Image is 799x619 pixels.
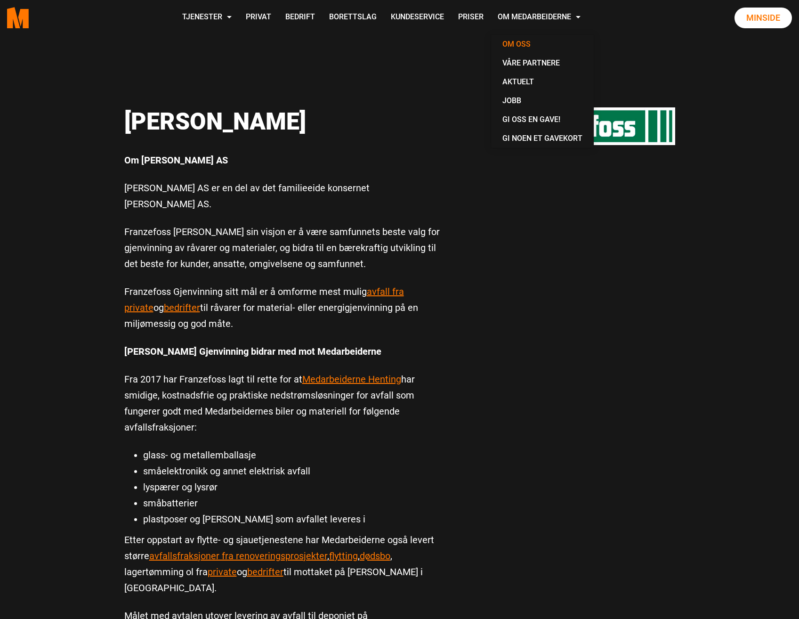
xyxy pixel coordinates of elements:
p: Franzefoss [PERSON_NAME] sin visjon er å være samfunnets beste valg for gjenvinning av råvarer og... [124,224,440,272]
a: bedrifter [247,566,283,578]
a: Om oss [495,35,590,54]
p: Fra 2017 har Franzefoss lagt til rette for at har smidige, kostnadsfrie og praktiske nedstrømsløs... [124,371,440,435]
a: Kundeservice [384,1,451,34]
a: bedrifter [164,302,200,313]
a: dødsbo [360,550,390,562]
b: Om [PERSON_NAME] AS [124,155,228,166]
a: Medarbeiderne Henting [302,374,401,385]
p: [PERSON_NAME] AS er en del av det familieeide konsernet [PERSON_NAME] AS. [124,180,440,212]
p: Etter oppstart av flytte- og sjauetjenestene har Medarbeiderne også levert større , , , lagertømm... [124,532,440,596]
a: Våre partnere [495,54,590,73]
a: Borettslag [322,1,384,34]
li: småbatterier [143,495,440,511]
a: Tjenester [175,1,239,34]
a: Gi oss en gave! [495,110,590,129]
a: avfall fra private [124,286,404,313]
a: Priser [451,1,491,34]
a: avfallsfraksjoner fra renoveringsprosjekter [149,550,327,562]
a: Jobb [495,91,590,110]
li: småelektronikk og annet elektrisk avfall [143,463,440,479]
b: [PERSON_NAME] Gjenvinning bidrar med mot Medarbeiderne [124,346,381,357]
li: plastposer og [PERSON_NAME] som avfallet leveres i [143,511,440,527]
a: Om Medarbeiderne [491,1,588,34]
p: Franzefoss Gjenvinning sitt mål er å omforme mest mulig og til råvarer for material- eller energi... [124,284,440,332]
li: lyspærer og lysrør [143,479,440,495]
a: Bedrift [278,1,322,34]
a: private [208,566,237,578]
p: [PERSON_NAME] [124,107,440,136]
a: Gi noen et gavekort [495,129,590,148]
a: Aktuelt [495,73,590,91]
li: glass- og metallemballasje [143,447,440,463]
a: flytting [329,550,358,562]
a: Privat [239,1,278,34]
a: Minside [734,8,792,28]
